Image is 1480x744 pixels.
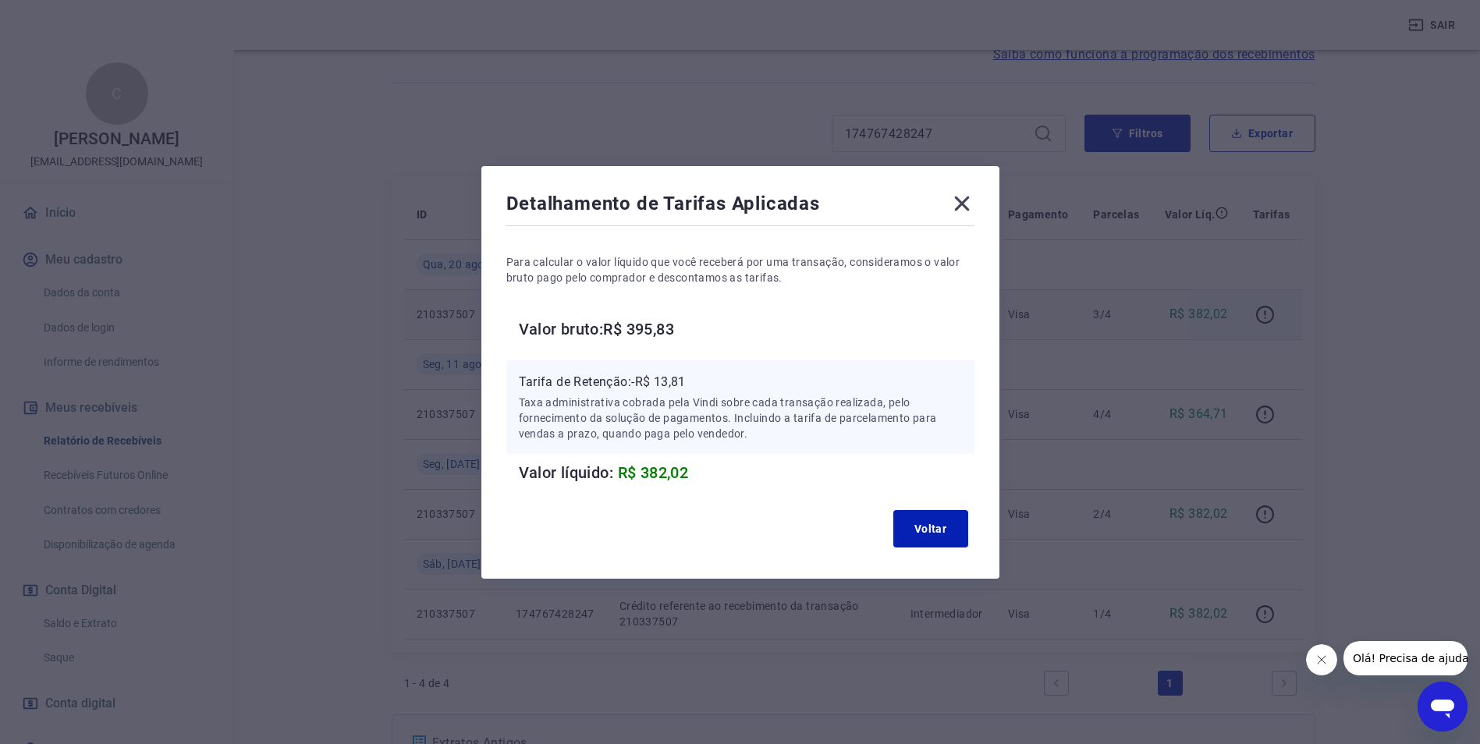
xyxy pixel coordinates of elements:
h6: Valor líquido: [519,460,974,485]
iframe: Botão para abrir a janela de mensagens [1418,682,1468,732]
iframe: Mensagem da empresa [1343,641,1468,675]
h6: Valor bruto: R$ 395,83 [519,317,974,342]
div: Detalhamento de Tarifas Aplicadas [506,191,974,222]
span: R$ 382,02 [618,463,689,482]
p: Para calcular o valor líquido que você receberá por uma transação, consideramos o valor bruto pag... [506,254,974,285]
span: Olá! Precisa de ajuda? [9,11,131,23]
iframe: Fechar mensagem [1306,644,1337,675]
button: Voltar [893,510,968,547]
p: Taxa administrativa cobrada pela Vindi sobre cada transação realizada, pelo fornecimento da soluç... [519,395,962,441]
p: Tarifa de Retenção: -R$ 13,81 [519,373,962,391]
